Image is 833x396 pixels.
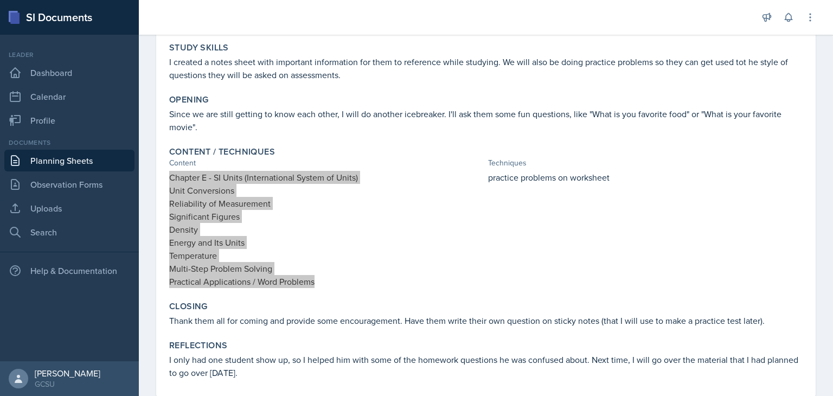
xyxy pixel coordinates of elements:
div: Leader [4,50,134,60]
p: Thank them all for coming and provide some encouragement. Have them write their own question on s... [169,314,803,327]
p: Unit Conversions [169,184,484,197]
div: Help & Documentation [4,260,134,282]
p: practice problems on worksheet [488,171,803,184]
p: I only had one student show up, so I helped him with some of the homework questions he was confus... [169,353,803,379]
div: [PERSON_NAME] [35,368,100,379]
p: Temperature [169,249,484,262]
label: Closing [169,301,208,312]
p: Energy and Its Units [169,236,484,249]
a: Search [4,221,134,243]
div: Techniques [488,157,803,169]
div: Documents [4,138,134,148]
p: Significant Figures [169,210,484,223]
p: Density [169,223,484,236]
label: Opening [169,94,209,105]
p: Chapter E - SI Units (International System of Units) [169,171,484,184]
p: Reliability of Measurement [169,197,484,210]
p: Since we are still getting to know each other, I will do another icebreaker. I'll ask them some f... [169,107,803,133]
label: Study Skills [169,42,229,53]
div: GCSU [35,379,100,389]
a: Calendar [4,86,134,107]
p: Multi-Step Problem Solving [169,262,484,275]
p: Practical Applications / Word Problems [169,275,484,288]
a: Dashboard [4,62,134,84]
a: Planning Sheets [4,150,134,171]
label: Content / Techniques [169,146,275,157]
p: I created a notes sheet with important information for them to reference while studying. We will ... [169,55,803,81]
a: Uploads [4,197,134,219]
div: Content [169,157,484,169]
a: Observation Forms [4,174,134,195]
a: Profile [4,110,134,131]
label: Reflections [169,340,227,351]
